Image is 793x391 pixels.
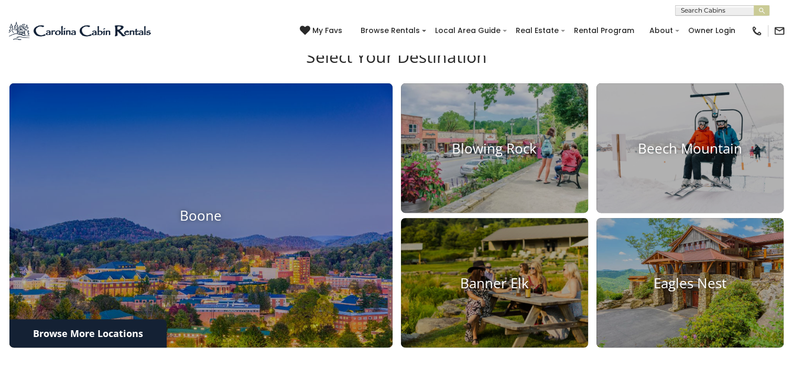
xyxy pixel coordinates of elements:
h4: Boone [9,208,393,224]
h4: Beech Mountain [596,140,784,156]
a: About [644,23,678,39]
h4: Banner Elk [401,275,588,291]
a: Real Estate [510,23,564,39]
a: Eagles Nest [596,218,784,347]
a: Banner Elk [401,218,588,347]
a: Browse More Locations [9,319,167,347]
a: Blowing Rock [401,83,588,213]
img: Blue-2.png [8,20,153,41]
a: Local Area Guide [430,23,506,39]
a: Rental Program [569,23,639,39]
span: My Favs [312,25,342,36]
h4: Blowing Rock [401,140,588,156]
img: phone-regular-black.png [751,25,763,37]
a: My Favs [300,25,345,37]
h4: Eagles Nest [596,275,784,291]
a: Owner Login [683,23,741,39]
h3: Select Your Destination [8,47,785,83]
img: mail-regular-black.png [774,25,785,37]
a: Browse Rentals [355,23,425,39]
a: Beech Mountain [596,83,784,213]
a: Boone [9,83,393,347]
